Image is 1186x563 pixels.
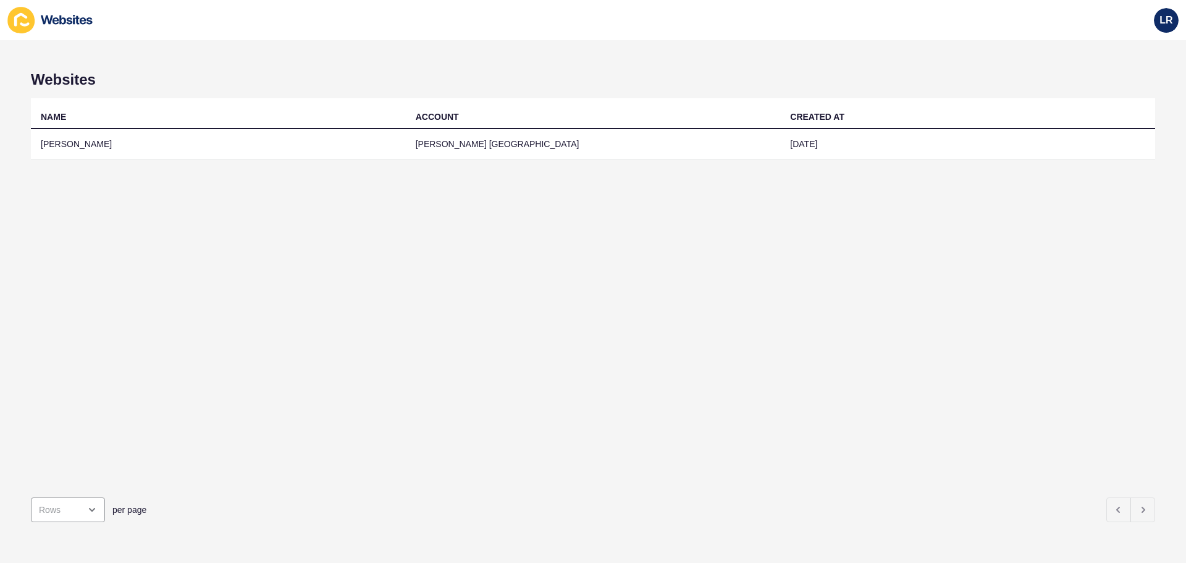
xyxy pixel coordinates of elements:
[31,129,406,159] td: [PERSON_NAME]
[780,129,1155,159] td: [DATE]
[790,111,844,123] div: CREATED AT
[416,111,459,123] div: ACCOUNT
[41,111,66,123] div: NAME
[406,129,781,159] td: [PERSON_NAME] [GEOGRAPHIC_DATA]
[112,504,146,516] span: per page
[31,71,1155,88] h1: Websites
[1159,14,1172,27] span: LR
[31,497,105,522] div: open menu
